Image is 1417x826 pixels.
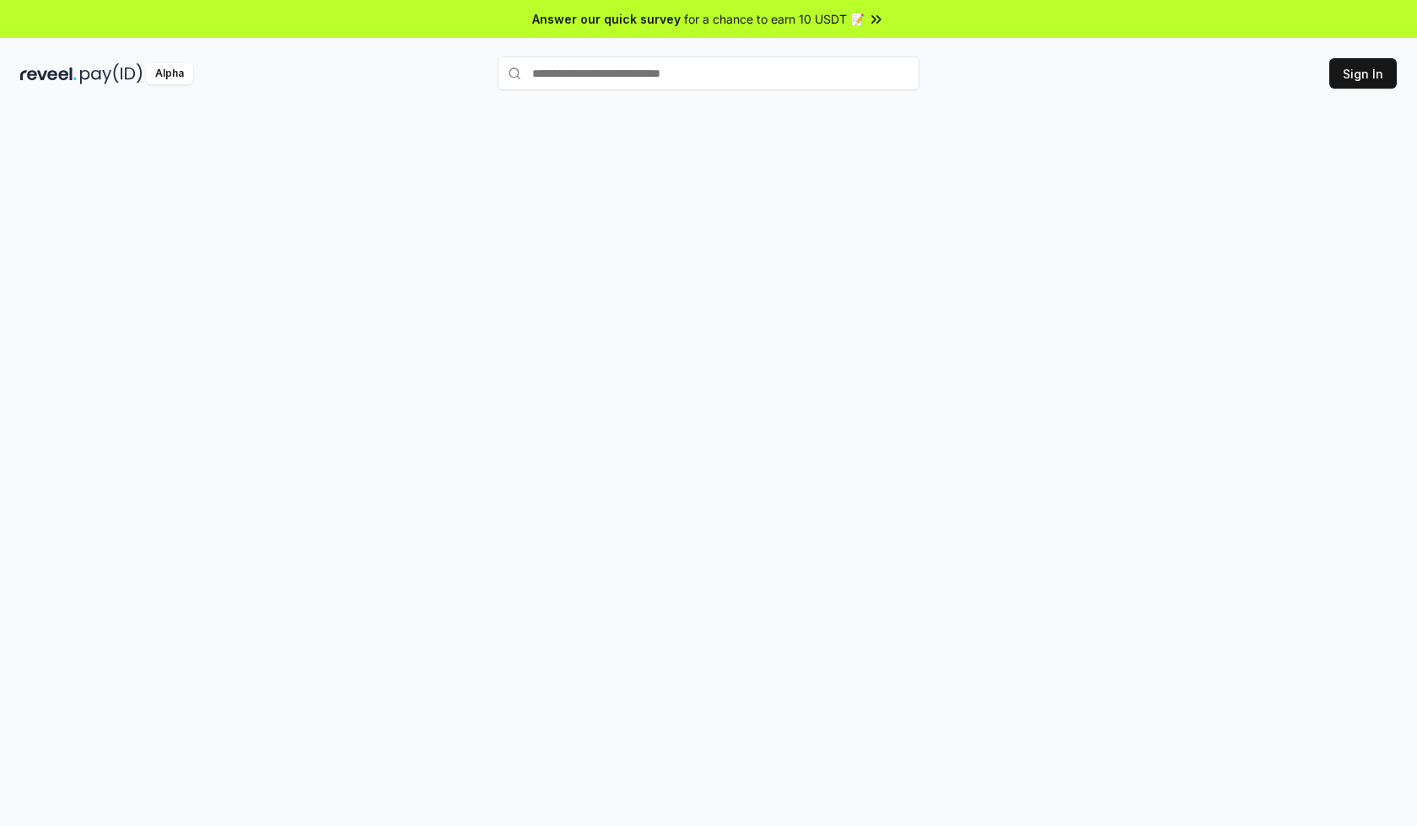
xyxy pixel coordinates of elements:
[1329,58,1397,89] button: Sign In
[20,63,77,84] img: reveel_dark
[684,10,865,28] span: for a chance to earn 10 USDT 📝
[532,10,681,28] span: Answer our quick survey
[146,63,193,84] div: Alpha
[80,63,143,84] img: pay_id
